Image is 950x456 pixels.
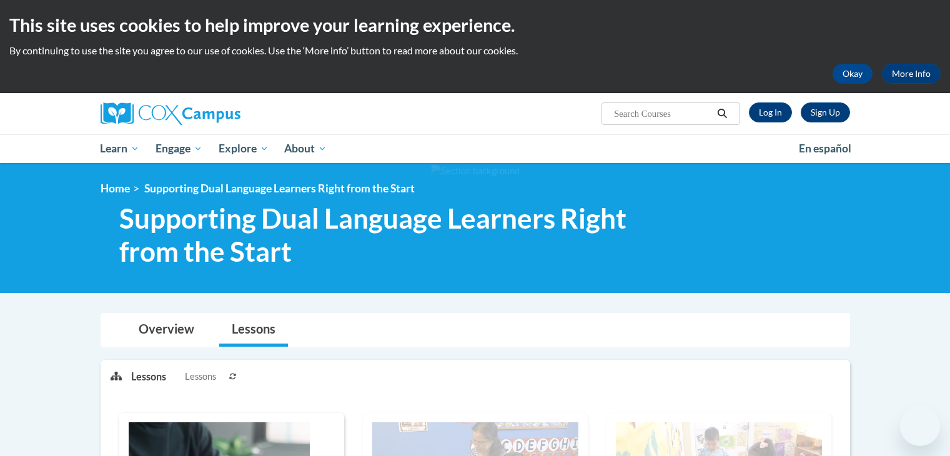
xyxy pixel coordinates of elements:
[100,141,139,156] span: Learn
[613,106,713,121] input: Search Courses
[284,141,327,156] span: About
[9,12,941,37] h2: This site uses cookies to help improve your learning experience.
[156,141,202,156] span: Engage
[185,370,216,384] span: Lessons
[431,164,520,178] img: Section background
[131,370,166,384] p: Lessons
[92,134,148,163] a: Learn
[900,406,940,446] iframe: Botón para iniciar la ventana de mensajería
[101,102,240,125] img: Cox Campus
[144,182,415,195] span: Supporting Dual Language Learners Right from the Start
[210,134,277,163] a: Explore
[101,182,130,195] a: Home
[791,136,859,162] a: En español
[82,134,869,163] div: Main menu
[219,141,269,156] span: Explore
[749,102,792,122] a: Log In
[147,134,210,163] a: Engage
[126,314,207,347] a: Overview
[9,44,941,57] p: By continuing to use the site you agree to our use of cookies. Use the ‘More info’ button to read...
[882,64,941,84] a: More Info
[276,134,335,163] a: About
[833,64,873,84] button: Okay
[219,314,288,347] a: Lessons
[101,102,338,125] a: Cox Campus
[801,102,850,122] a: Register
[119,202,677,268] span: Supporting Dual Language Learners Right from the Start
[713,106,731,121] button: Search
[799,142,851,155] span: En español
